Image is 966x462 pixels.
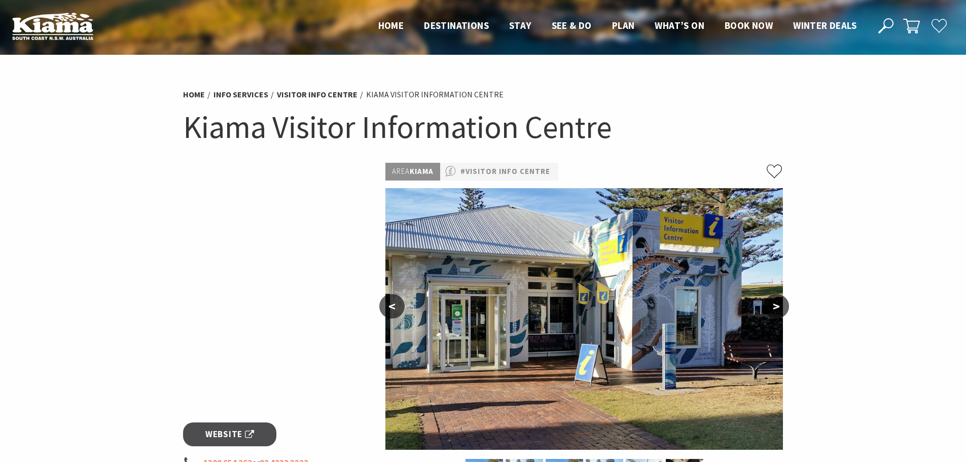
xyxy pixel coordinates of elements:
[655,19,704,31] span: What’s On
[612,19,635,31] span: Plan
[764,294,789,318] button: >
[385,188,783,450] img: Kiama Visitor Information Centre
[277,89,357,100] a: Visitor Info Centre
[385,163,440,181] p: Kiama
[213,89,268,100] a: Info Services
[12,12,93,40] img: Kiama Logo
[183,89,205,100] a: Home
[378,19,404,31] span: Home
[366,88,504,101] li: Kiama Visitor Information Centre
[460,165,550,178] a: #Visitor Info Centre
[379,294,405,318] button: <
[725,19,773,31] span: Book now
[183,422,277,446] a: Website
[392,166,410,176] span: Area
[509,19,531,31] span: Stay
[368,18,867,34] nav: Main Menu
[205,428,254,441] span: Website
[424,19,489,31] span: Destinations
[552,19,592,31] span: See & Do
[183,106,783,148] h1: Kiama Visitor Information Centre
[793,19,856,31] span: Winter Deals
